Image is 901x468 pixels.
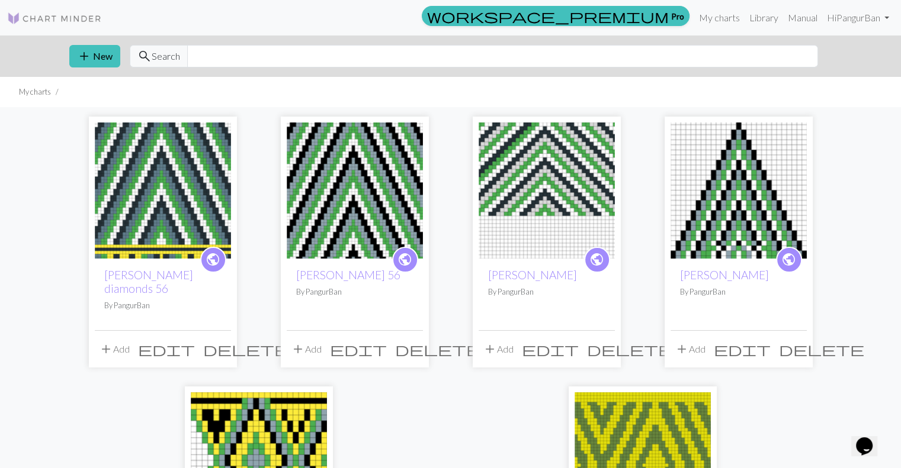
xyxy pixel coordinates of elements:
[587,341,672,357] span: delete
[7,11,102,25] img: Logo
[392,247,418,273] a: public
[395,341,480,357] span: delete
[714,342,771,356] i: Edit
[675,341,689,357] span: add
[191,453,327,464] a: Steffl
[822,6,894,30] a: HiPangurBan
[95,183,231,195] a: Steffl complete
[95,338,134,360] button: Add
[671,183,807,195] a: Steffle zigzag
[781,250,796,269] span: public
[479,122,615,259] img: Steffl zigzag
[589,248,604,272] i: public
[137,48,152,64] span: search
[710,338,775,360] button: Edit
[77,48,91,64] span: add
[781,248,796,272] i: public
[287,338,326,360] button: Add
[671,122,807,259] img: Steffle zigzag
[680,286,797,298] p: By PangurBan
[291,341,305,357] span: add
[330,341,387,357] span: edit
[488,286,605,298] p: By PangurBan
[199,338,293,360] button: Delete
[479,338,518,360] button: Add
[330,342,387,356] i: Edit
[589,250,604,269] span: public
[714,341,771,357] span: edit
[200,247,226,273] a: public
[479,183,615,195] a: Steffl zigzag
[397,248,412,272] i: public
[19,86,51,98] li: My charts
[397,250,412,269] span: public
[518,338,583,360] button: Edit
[680,268,769,282] a: [PERSON_NAME]
[671,338,710,360] button: Add
[583,338,676,360] button: Delete
[138,341,195,357] span: edit
[326,338,391,360] button: Edit
[296,268,400,282] a: [PERSON_NAME] 56
[427,8,669,24] span: workspace_premium
[522,342,579,356] i: Edit
[287,183,423,195] a: Steffl zigzag 56
[783,6,822,30] a: Manual
[152,49,180,63] span: Search
[422,6,690,26] a: Pro
[584,247,610,273] a: public
[483,341,497,357] span: add
[776,247,802,273] a: public
[138,342,195,356] i: Edit
[775,338,868,360] button: Delete
[575,453,711,464] a: Stefansdom roof paint.png
[69,45,120,67] button: New
[488,268,577,282] a: [PERSON_NAME]
[104,300,222,311] p: By PangurBan
[99,341,113,357] span: add
[206,248,220,272] i: public
[206,250,220,269] span: public
[391,338,485,360] button: Delete
[745,6,783,30] a: Library
[104,268,193,295] a: [PERSON_NAME] diamonds 56
[779,341,864,357] span: delete
[296,286,413,298] p: By PangurBan
[287,122,423,259] img: Steffl zigzag 56
[694,6,745,30] a: My charts
[522,341,579,357] span: edit
[203,341,288,357] span: delete
[95,122,231,259] img: Steffl complete
[851,421,889,456] iframe: chat widget
[134,338,199,360] button: Edit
